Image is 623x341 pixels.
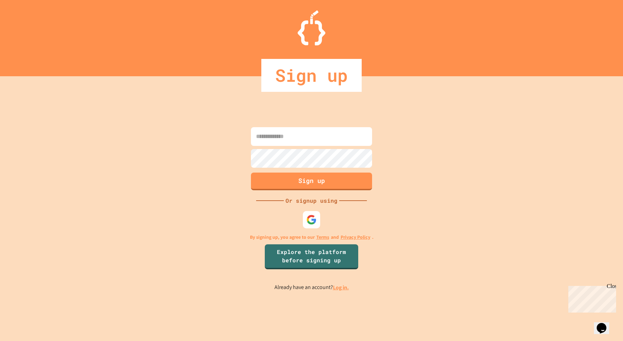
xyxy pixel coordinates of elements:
[333,284,349,291] a: Log in.
[265,244,358,269] a: Explore the platform before signing up
[594,313,616,334] iframe: chat widget
[316,234,329,241] a: Terms
[250,234,373,241] p: By signing up, you agree to our and .
[306,215,317,225] img: google-icon.svg
[274,283,349,292] p: Already have an account?
[298,10,325,45] img: Logo.svg
[341,234,370,241] a: Privacy Policy
[284,196,339,205] div: Or signup using
[251,173,372,190] button: Sign up
[3,3,48,44] div: Chat with us now!Close
[566,283,616,313] iframe: chat widget
[261,59,362,92] div: Sign up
